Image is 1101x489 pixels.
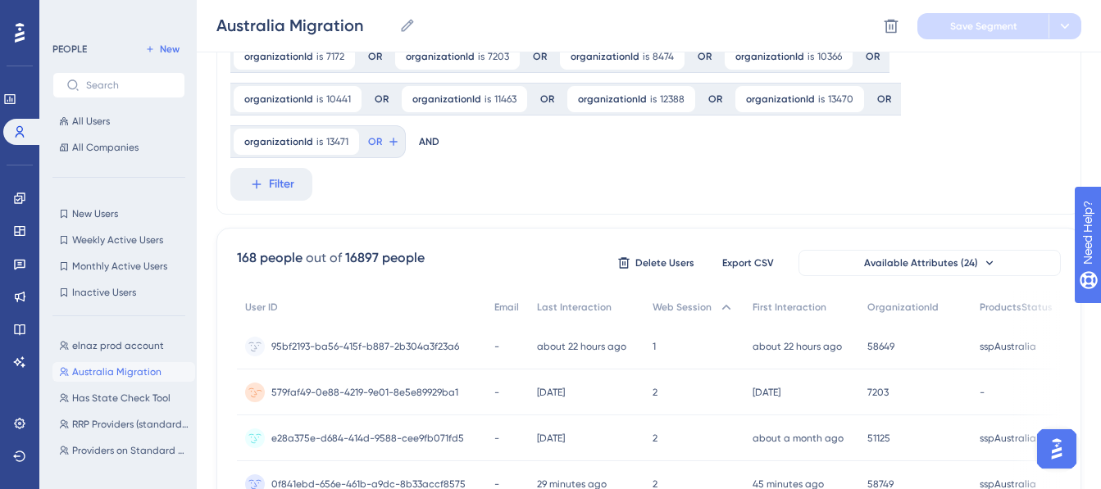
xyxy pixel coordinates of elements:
span: 579faf49-0e88-4219-9e01-8e5e89929ba1 [271,386,458,399]
time: [DATE] [537,432,565,444]
button: Inactive Users [52,283,185,302]
button: Available Attributes (24) [798,250,1061,276]
iframe: UserGuiding AI Assistant Launcher [1032,424,1081,473]
button: New Users [52,204,185,224]
div: OR [708,93,722,106]
span: organizationId [244,93,313,106]
button: OR [366,129,402,155]
span: organizationId [571,50,639,63]
span: is [485,93,491,106]
span: 7172 [326,50,344,63]
button: All Users [52,111,185,131]
span: 7203 [867,386,889,399]
span: organizationId [412,93,481,106]
span: - [494,432,499,445]
time: about 22 hours ago [753,341,842,352]
span: 12388 [660,93,685,106]
span: Need Help? [39,4,102,24]
span: 95bf2193-ba56-415f-b887-2b304a3f23a6 [271,340,459,353]
span: Weekly Active Users [72,233,163,247]
span: Save Segment [950,20,1017,33]
span: New [160,43,180,56]
span: organizationId [244,50,313,63]
div: out of [306,248,342,268]
span: elnaz prod account [72,339,164,352]
span: 8474 [653,50,674,63]
span: 13471 [326,135,348,148]
div: OR [375,93,389,106]
div: 168 people [237,248,303,268]
span: organizationId [746,93,815,106]
span: OR [368,135,382,148]
span: Australia Migration [72,365,162,378]
button: Save Segment [917,13,1049,39]
button: elnaz prod account [52,336,195,355]
span: Email [494,301,519,314]
div: OR [533,50,547,63]
time: [DATE] [753,387,780,398]
button: Australia Migration [52,362,195,382]
span: OrganizationId [867,301,939,314]
button: Weekly Active Users [52,230,185,250]
button: Has State Check Tool [52,388,195,408]
div: AND [419,125,439,158]
span: sspAustralia [980,340,1036,353]
span: is [316,50,323,63]
span: ProductsStatus [980,301,1053,314]
span: User ID [245,301,278,314]
div: OR [866,50,880,63]
span: Delete Users [635,256,694,269]
button: Filter [230,168,312,201]
time: about a month ago [753,432,844,444]
span: Providers on Standard Paid Plan [72,444,189,457]
div: OR [698,50,712,63]
span: is [316,135,323,148]
div: PEOPLE [52,43,87,56]
div: OR [877,93,891,106]
span: is [808,50,814,63]
input: Segment Name [216,14,393,37]
span: First Interaction [753,301,826,314]
span: 11463 [494,93,516,106]
button: New [139,39,185,59]
span: - [494,340,499,353]
span: organizationId [735,50,804,63]
span: 58649 [867,340,894,353]
span: organizationId [578,93,647,106]
button: All Companies [52,138,185,157]
button: Export CSV [707,250,789,276]
span: 7203 [488,50,509,63]
span: 13470 [828,93,853,106]
time: [DATE] [537,387,565,398]
span: is [650,93,657,106]
span: organizationId [406,50,475,63]
span: is [478,50,485,63]
div: OR [540,93,554,106]
span: is [316,93,323,106]
span: 1 [653,340,656,353]
span: Has State Check Tool [72,392,171,405]
span: 10441 [326,93,351,106]
span: Filter [269,174,294,194]
span: Web Session [653,301,712,314]
span: All Users [72,115,110,128]
input: Search [86,79,171,91]
button: Delete Users [615,250,697,276]
span: is [818,93,825,106]
span: All Companies [72,141,139,154]
div: OR [368,50,382,63]
button: RRP Providers (standard + custom) [52,414,195,434]
span: 10366 [817,50,842,63]
span: - [494,386,499,399]
span: New Users [72,207,118,220]
div: 16897 people [345,248,425,268]
span: - [980,386,985,399]
span: Last Interaction [537,301,612,314]
span: is [643,50,649,63]
span: Inactive Users [72,286,136,299]
span: Export CSV [722,256,774,269]
span: e28a375e-d684-414d-9588-cee9fb071fd5 [271,432,464,445]
span: Available Attributes (24) [864,256,978,269]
